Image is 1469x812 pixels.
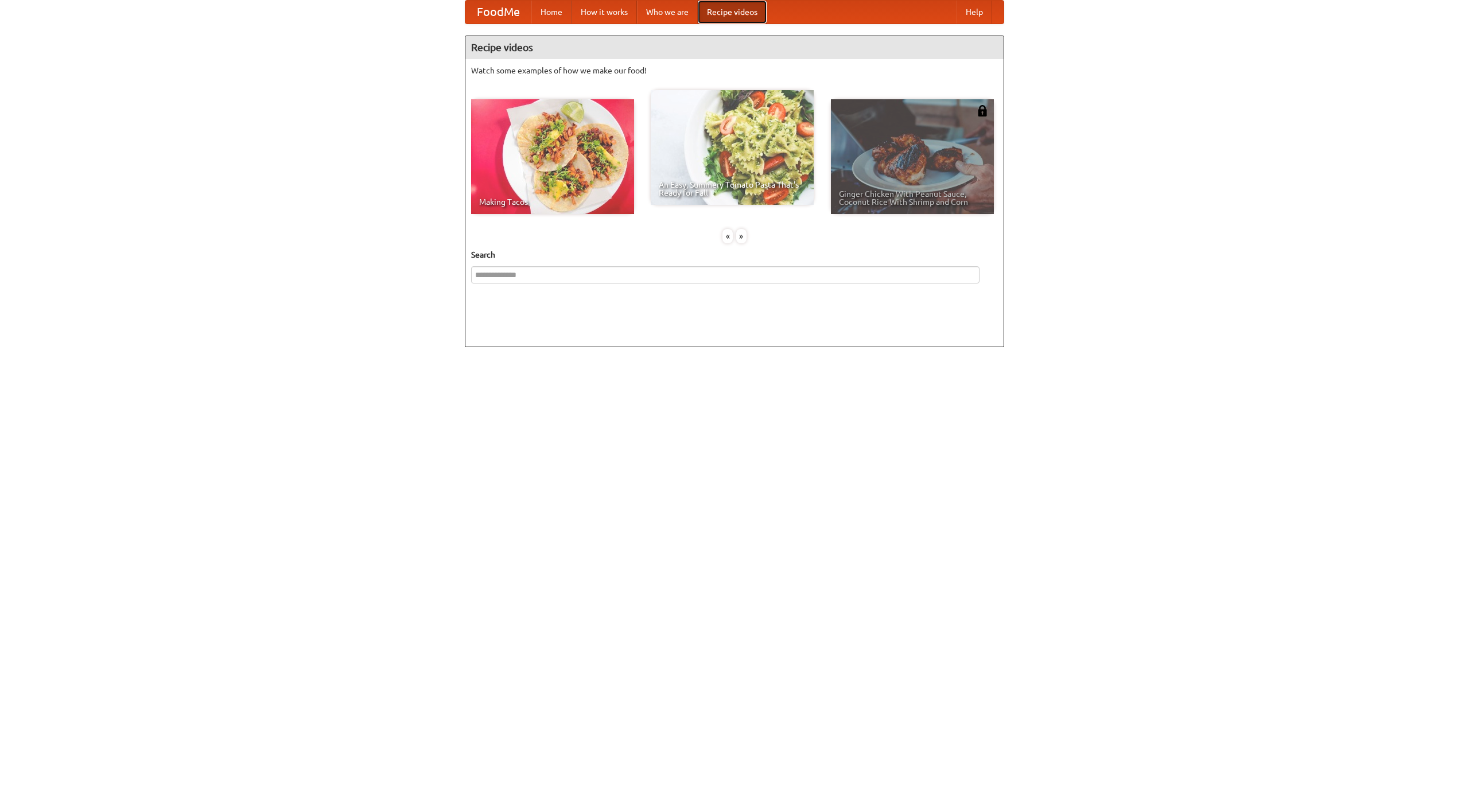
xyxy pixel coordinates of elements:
h5: Search [471,249,998,261]
a: An Easy, Summery Tomato Pasta That's Ready for Fall [651,90,814,205]
a: Who we are [637,1,698,24]
img: 483408.png [977,105,988,116]
h4: Recipe videos [465,36,1004,59]
a: Home [531,1,572,24]
a: Making Tacos [471,99,634,214]
a: Help [957,1,992,24]
span: An Easy, Summery Tomato Pasta That's Ready for Fall [659,181,806,197]
a: How it works [572,1,637,24]
a: Recipe videos [698,1,767,24]
p: Watch some examples of how we make our food! [471,65,998,76]
a: FoodMe [465,1,531,24]
div: « [722,229,733,243]
div: » [736,229,747,243]
span: Making Tacos [479,198,626,206]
